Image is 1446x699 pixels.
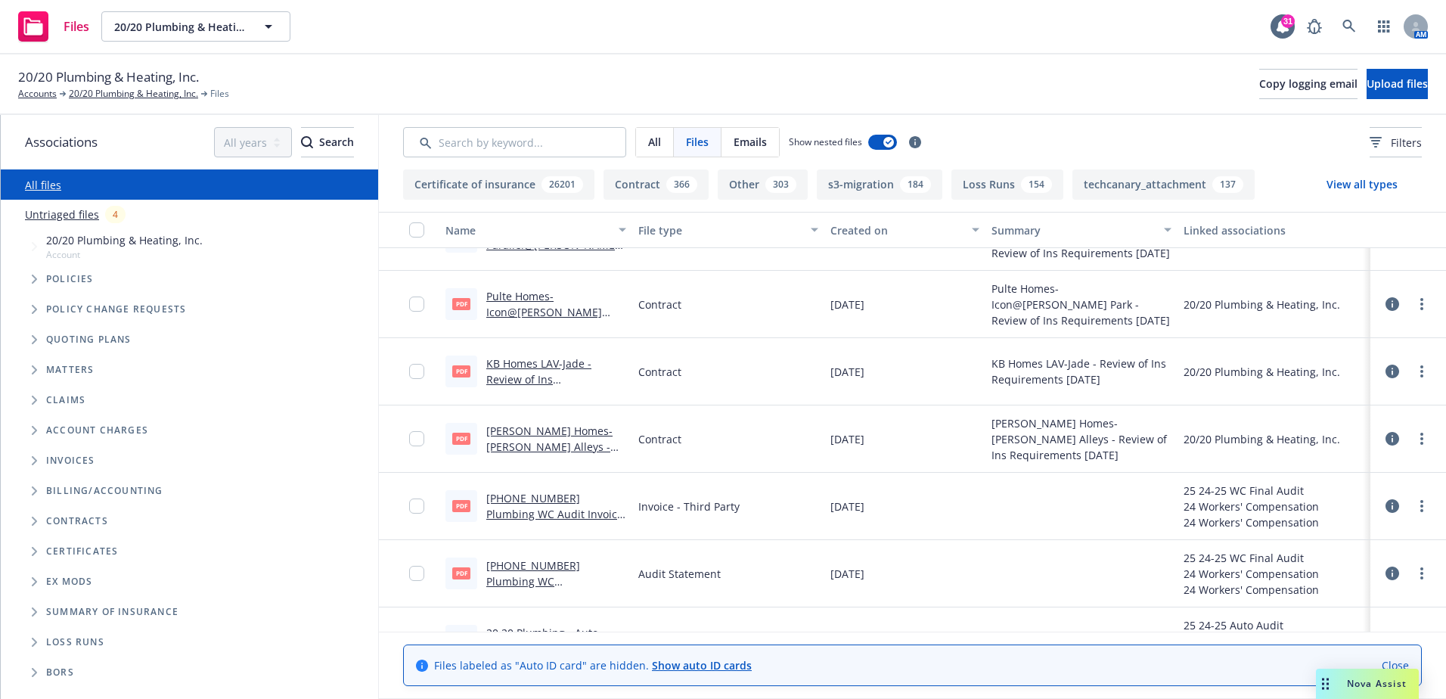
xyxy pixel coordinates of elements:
span: Upload files [1367,76,1428,91]
span: pdf [452,433,470,444]
button: Contract [604,169,709,200]
button: Upload files [1367,69,1428,99]
a: Close [1382,657,1409,673]
div: 20/20 Plumbing & Heating, Inc. [1184,431,1340,447]
div: 26201 [541,176,583,193]
span: 20/20 Plumbing & Heating, Inc. [18,67,199,87]
span: Files labeled as "Auto ID card" are hidden. [434,657,752,673]
div: 24 Workers' Compensation [1184,514,1319,530]
div: 154 [1021,176,1052,193]
span: Quoting plans [46,335,132,344]
a: KB Homes LAV-Jade - Review of Ins Requirements [DATE].pdf [486,356,616,402]
div: 25 24-25 WC Final Audit [1184,483,1319,499]
span: Files [210,87,229,101]
div: 31 [1281,14,1295,28]
div: Search [301,128,354,157]
input: Toggle Row Selected [409,364,424,379]
button: techcanary_attachment [1072,169,1255,200]
span: pdf [452,567,470,579]
button: File type [632,212,825,248]
span: Copy logging email [1259,76,1358,91]
a: All files [25,178,61,192]
span: All [648,134,661,150]
div: 4 [105,206,126,223]
div: Summary [991,222,1156,238]
button: Certificate of insurance [403,169,594,200]
div: Drag to move [1316,669,1335,699]
a: Report a Bug [1299,11,1330,42]
span: 20/20 Plumbing & Heating, Inc. [46,232,203,248]
a: [PERSON_NAME] Homes-[PERSON_NAME] Alleys - Review of Ins Requirements [DATE].pdf [486,424,616,486]
span: [DATE] [830,431,864,447]
span: [DATE] [830,364,864,380]
button: Loss Runs [951,169,1063,200]
span: Pulte Homes-Icon@[PERSON_NAME] Park - Review of Ins Requirements [DATE] [991,281,1172,328]
div: 25 24-25 Auto Audit [1184,617,1364,633]
span: Certificates [46,547,118,556]
span: Nova Assist [1347,677,1407,690]
div: Folder Tree Example [1,476,378,688]
input: Toggle Row Selected [409,297,424,312]
input: Search by keyword... [403,127,626,157]
span: Account [46,248,203,261]
div: 20/20 Plumbing & Heating, Inc. [1184,364,1340,380]
input: Toggle Row Selected [409,431,424,446]
span: [DATE] [830,499,864,514]
a: more [1413,295,1431,313]
button: 20/20 Plumbing & Heating, Inc. [101,11,290,42]
span: Show nested files [789,135,862,148]
a: 20/20 Plumbing & Heating, Inc. [69,87,198,101]
span: Policies [46,275,94,284]
span: Matters [46,365,94,374]
span: Claims [46,396,85,405]
span: Filters [1370,135,1422,151]
a: 20 20 Plumbing - Auto Invoice.pdf [486,626,598,656]
button: s3-migration [817,169,942,200]
span: Loss Runs [46,638,104,647]
span: Billing/Accounting [46,486,163,496]
span: Ex Mods [46,577,92,586]
div: Created on [830,222,962,238]
button: Linked associations [1178,212,1370,248]
button: Name [439,212,632,248]
a: more [1413,497,1431,515]
button: Other [718,169,808,200]
div: 24 Workers' Compensation [1184,566,1319,582]
a: [PHONE_NUMBER] Plumbing WC Audit Invoice .pdf [486,491,623,537]
span: pdf [452,365,470,377]
div: 24 Workers' Compensation [1184,582,1319,598]
input: Select all [409,222,424,238]
button: Summary [985,212,1178,248]
div: 137 [1212,176,1243,193]
svg: Search [301,136,313,148]
span: Contract [638,297,681,312]
a: Accounts [18,87,57,101]
input: Toggle Row Selected [409,566,424,581]
input: Toggle Row Selected [409,499,424,514]
span: 20/20 Plumbing & Heating, Inc. [114,19,245,35]
a: Files [12,5,95,48]
button: SearchSearch [301,127,354,157]
a: [PHONE_NUMBER] Plumbing WC Statement.pdf [486,558,580,604]
button: Copy logging email [1259,69,1358,99]
span: Summary of insurance [46,607,178,617]
div: 184 [900,176,931,193]
span: [DATE] [830,566,864,582]
a: Search [1334,11,1364,42]
button: Created on [824,212,985,248]
div: File type [638,222,802,238]
span: pdf [452,298,470,309]
div: 366 [666,176,697,193]
span: BORs [46,668,74,677]
span: Contract [638,431,681,447]
div: 303 [765,176,796,193]
button: Nova Assist [1316,669,1419,699]
span: [PERSON_NAME] Homes-[PERSON_NAME] Alleys - Review of Ins Requirements [DATE] [991,415,1172,463]
a: Switch app [1369,11,1399,42]
span: [DATE] [830,297,864,312]
span: Files [64,20,89,33]
span: pdf [452,500,470,511]
a: Untriaged files [25,207,99,222]
span: Associations [25,132,98,152]
div: Linked associations [1184,222,1364,238]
